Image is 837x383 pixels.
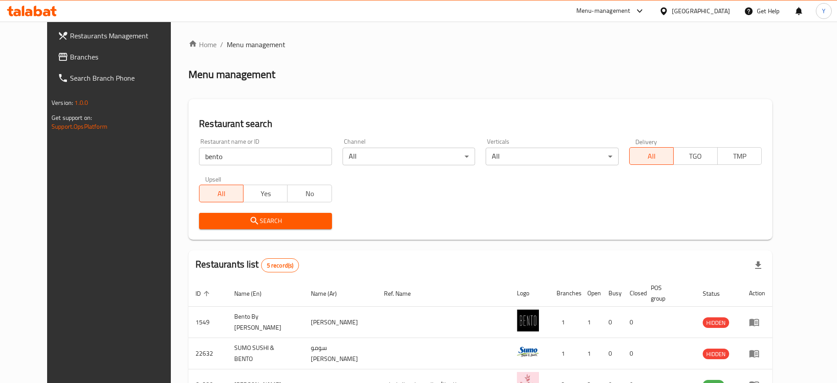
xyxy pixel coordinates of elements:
th: Open [580,280,601,307]
label: Upsell [205,176,221,182]
button: TGO [673,147,718,165]
div: All [486,148,618,165]
th: Logo [510,280,549,307]
span: Search Branch Phone [70,73,180,83]
button: No [287,185,332,202]
div: Export file [748,255,769,276]
td: 22632 [188,338,227,369]
label: Delivery [635,138,657,145]
h2: Menu management [188,67,275,82]
td: [PERSON_NAME] [304,307,377,338]
td: 0 [601,338,623,369]
a: Branches [51,46,187,67]
span: Name (En) [234,288,273,299]
span: ID [195,288,212,299]
td: 1 [549,307,580,338]
button: All [199,185,243,202]
div: HIDDEN [703,349,729,359]
div: [GEOGRAPHIC_DATA] [672,6,730,16]
li: / [220,39,223,50]
th: Branches [549,280,580,307]
span: Y [822,6,826,16]
a: Restaurants Management [51,25,187,46]
td: 0 [623,338,644,369]
button: TMP [717,147,762,165]
div: Menu-management [576,6,631,16]
td: 1 [580,307,601,338]
span: POS group [651,283,685,304]
td: سومو [PERSON_NAME] [304,338,377,369]
h2: Restaurants list [195,258,299,272]
div: Menu [749,317,765,327]
td: 0 [623,307,644,338]
nav: breadcrumb [188,39,772,50]
a: Home [188,39,217,50]
th: Busy [601,280,623,307]
td: SUMO SUSHI & BENTO [227,338,304,369]
span: Ref. Name [384,288,422,299]
span: Yes [247,187,284,200]
div: Menu [749,348,765,359]
span: Version: [52,97,73,108]
td: 1 [549,338,580,369]
span: Search [206,216,324,227]
span: Restaurants Management [70,30,180,41]
a: Search Branch Phone [51,67,187,89]
img: Bento By Marunouchi [517,309,539,331]
span: TGO [677,150,714,163]
span: HIDDEN [703,318,729,328]
div: All [343,148,475,165]
span: Status [703,288,731,299]
span: Get support on: [52,112,92,123]
span: 5 record(s) [262,261,299,270]
td: 1549 [188,307,227,338]
button: Yes [243,185,288,202]
span: Branches [70,52,180,62]
input: Search for restaurant name or ID.. [199,148,332,165]
img: SUMO SUSHI & BENTO [517,341,539,363]
th: Closed [623,280,644,307]
span: No [291,187,328,200]
h2: Restaurant search [199,117,762,130]
button: All [629,147,674,165]
th: Action [742,280,772,307]
span: Menu management [227,39,285,50]
td: 0 [601,307,623,338]
span: All [633,150,670,163]
button: Search [199,213,332,229]
td: 1 [580,338,601,369]
td: Bento By [PERSON_NAME] [227,307,304,338]
a: Support.OpsPlatform [52,121,107,132]
span: Name (Ar) [311,288,348,299]
span: 1.0.0 [74,97,88,108]
span: TMP [721,150,758,163]
span: HIDDEN [703,349,729,359]
span: All [203,187,240,200]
